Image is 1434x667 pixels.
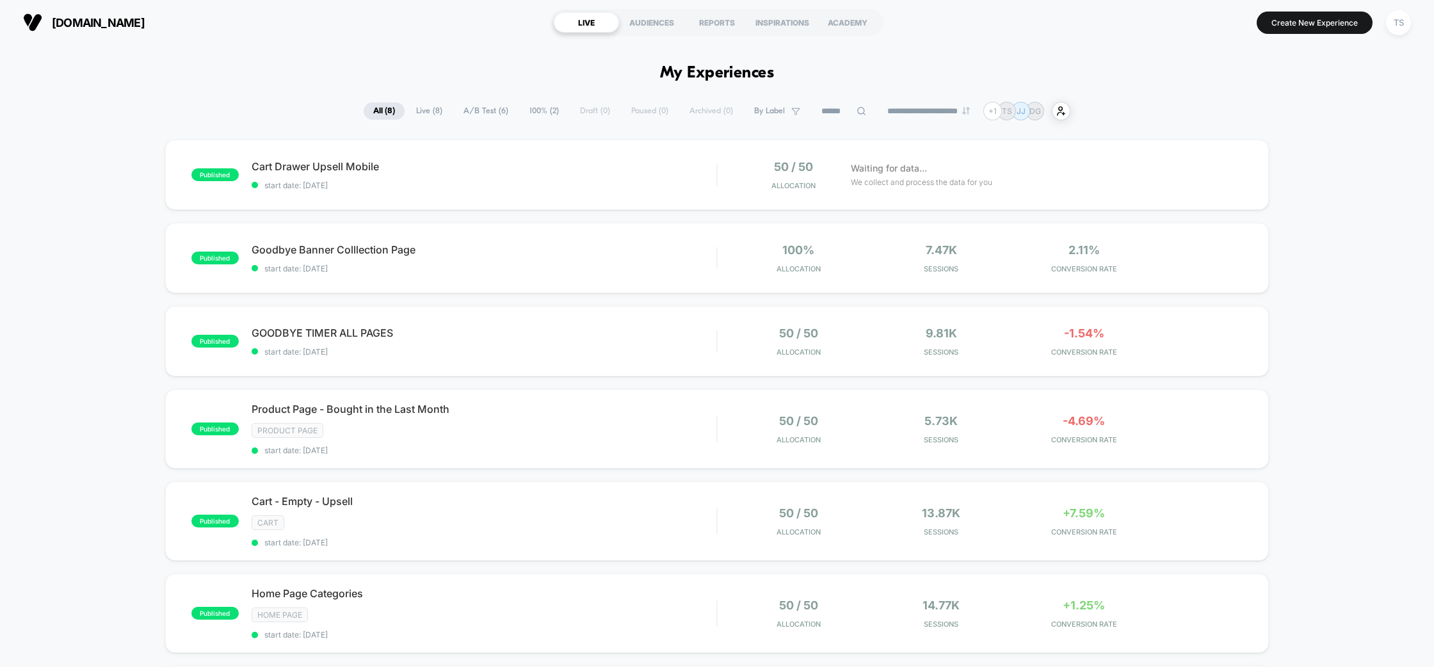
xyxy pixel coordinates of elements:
[619,12,684,33] div: AUDIENCES
[1063,599,1105,612] span: +1.25%
[191,252,239,264] span: published
[777,620,821,629] span: Allocation
[1029,106,1041,116] p: DG
[815,12,880,33] div: ACADEMY
[252,347,717,357] span: start date: [DATE]
[926,243,957,257] span: 7.47k
[779,506,818,520] span: 50 / 50
[1016,435,1152,444] span: CONVERSION RATE
[924,414,958,428] span: 5.73k
[554,12,619,33] div: LIVE
[364,102,405,120] span: All ( 8 )
[252,587,717,600] span: Home Page Categories
[252,446,717,455] span: start date: [DATE]
[779,326,818,340] span: 50 / 50
[19,12,149,33] button: [DOMAIN_NAME]
[777,527,821,536] span: Allocation
[407,102,452,120] span: Live ( 8 )
[779,414,818,428] span: 50 / 50
[252,264,717,273] span: start date: [DATE]
[191,515,239,527] span: published
[1016,348,1152,357] span: CONVERSION RATE
[252,160,717,173] span: Cart Drawer Upsell Mobile
[782,243,814,257] span: 100%
[754,106,785,116] span: By Label
[191,422,239,435] span: published
[1002,106,1012,116] p: TS
[52,16,145,29] span: [DOMAIN_NAME]
[1063,414,1105,428] span: -4.69%
[851,161,927,175] span: Waiting for data...
[873,348,1010,357] span: Sessions
[873,527,1010,536] span: Sessions
[873,435,1010,444] span: Sessions
[1382,10,1415,36] button: TS
[962,107,970,115] img: end
[1064,326,1104,340] span: -1.54%
[252,326,717,339] span: GOODBYE TIMER ALL PAGES
[922,506,960,520] span: 13.87k
[1016,620,1152,629] span: CONVERSION RATE
[1063,506,1105,520] span: +7.59%
[252,243,717,256] span: Goodbye Banner Colllection Page
[252,403,717,415] span: Product Page - Bought in the Last Month
[777,264,821,273] span: Allocation
[873,620,1010,629] span: Sessions
[252,181,717,190] span: start date: [DATE]
[252,423,323,438] span: Product Page
[23,13,42,32] img: Visually logo
[851,176,992,188] span: We collect and process the data for you
[750,12,815,33] div: INSPIRATIONS
[252,515,284,530] span: CART
[252,630,717,639] span: start date: [DATE]
[252,607,308,622] span: Home Page
[252,495,717,508] span: Cart - Empty - Upsell
[684,12,750,33] div: REPORTS
[1016,527,1152,536] span: CONVERSION RATE
[454,102,518,120] span: A/B Test ( 6 )
[873,264,1010,273] span: Sessions
[777,348,821,357] span: Allocation
[777,435,821,444] span: Allocation
[1386,10,1411,35] div: TS
[660,64,775,83] h1: My Experiences
[191,607,239,620] span: published
[983,102,1002,120] div: + 1
[774,160,813,173] span: 50 / 50
[520,102,568,120] span: 100% ( 2 )
[922,599,960,612] span: 14.77k
[1016,264,1152,273] span: CONVERSION RATE
[926,326,957,340] span: 9.81k
[191,335,239,348] span: published
[779,599,818,612] span: 50 / 50
[1068,243,1100,257] span: 2.11%
[771,181,816,190] span: Allocation
[1017,106,1026,116] p: JJ
[1257,12,1373,34] button: Create New Experience
[191,168,239,181] span: published
[252,538,717,547] span: start date: [DATE]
